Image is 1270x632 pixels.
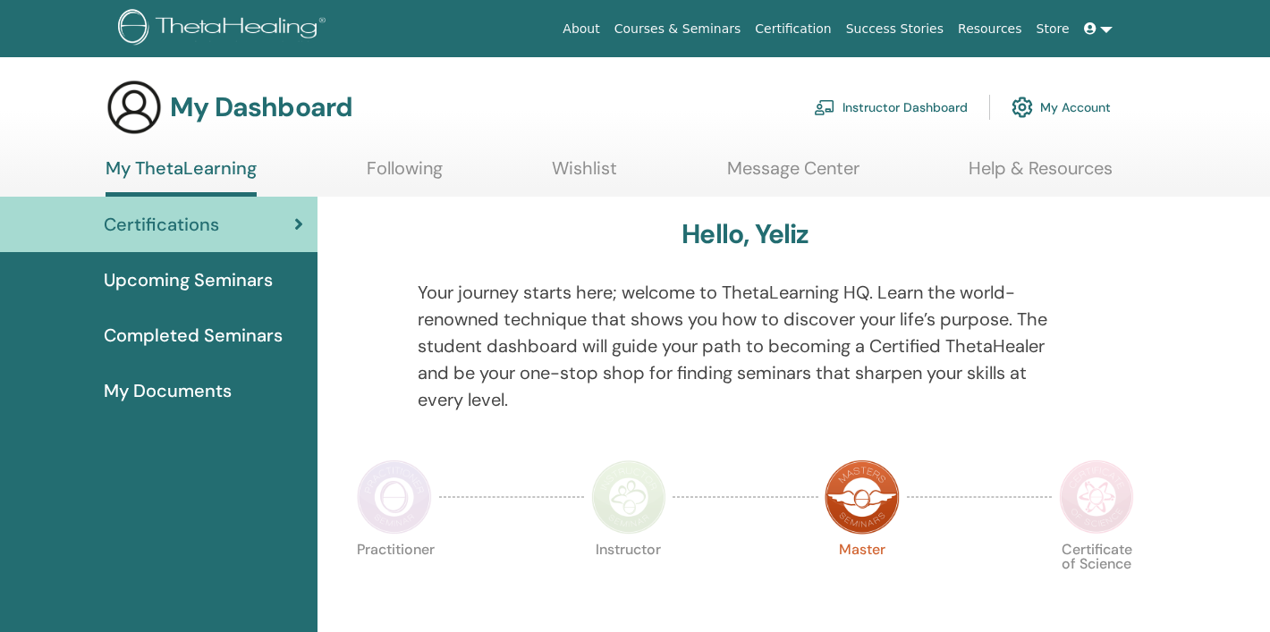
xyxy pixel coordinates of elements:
p: Practitioner [357,543,432,618]
p: Master [825,543,900,618]
img: cog.svg [1012,92,1033,122]
span: Upcoming Seminars [104,266,273,293]
span: Completed Seminars [104,322,283,349]
img: Master [825,459,900,535]
a: Message Center [727,157,859,192]
p: Instructor [591,543,666,618]
a: About [555,13,606,46]
span: My Documents [104,377,232,404]
img: Practitioner [357,459,432,535]
a: Courses & Seminars [607,13,749,46]
a: Following [367,157,443,192]
a: Resources [951,13,1029,46]
img: logo.png [118,9,332,49]
span: Certifications [104,211,219,238]
p: Certificate of Science [1059,543,1134,618]
a: Success Stories [839,13,951,46]
a: Instructor Dashboard [814,88,968,127]
h3: My Dashboard [170,91,352,123]
img: chalkboard-teacher.svg [814,99,835,115]
img: generic-user-icon.jpg [106,79,163,136]
a: My ThetaLearning [106,157,257,197]
a: Wishlist [552,157,617,192]
a: Certification [748,13,838,46]
img: Certificate of Science [1059,459,1134,535]
a: Help & Resources [969,157,1113,192]
a: Store [1029,13,1077,46]
p: Your journey starts here; welcome to ThetaLearning HQ. Learn the world-renowned technique that sh... [418,279,1072,413]
a: My Account [1012,88,1111,127]
img: Instructor [591,459,666,535]
h3: Hello, Yeliz [682,218,809,250]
